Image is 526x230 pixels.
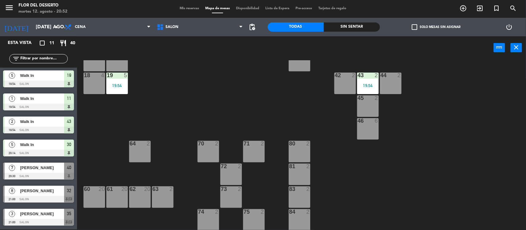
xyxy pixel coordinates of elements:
span: pending_actions [249,23,256,31]
div: 20 [99,186,105,192]
i: turned_in_not [493,5,500,12]
div: 2 [306,186,310,192]
i: restaurant [59,39,67,47]
i: filter_list [12,55,20,62]
span: 2 [9,119,15,125]
span: Walk In [20,118,64,125]
div: 2 [261,141,264,146]
span: 7 [9,165,15,171]
div: 2 [215,141,219,146]
div: 19:54 [106,83,128,88]
span: [PERSON_NAME] [20,211,64,217]
button: power_input [494,43,505,52]
div: 2 [398,73,401,78]
span: Disponibilidad [233,7,262,10]
span: 19 [67,72,71,79]
i: add_circle_outline [459,5,467,12]
span: Mis reservas [177,7,202,10]
span: 40 [70,40,75,47]
div: 2 [215,209,219,215]
span: 11 [67,95,71,102]
div: 19:54 [357,83,379,88]
span: Cena [75,25,86,29]
div: 2 [306,164,310,169]
div: 20 [121,186,128,192]
div: Sin sentar [324,22,380,32]
div: 2 [261,209,264,215]
span: 43 [67,118,71,125]
button: close [511,43,522,52]
div: 2 [238,164,242,169]
span: 5 [9,73,15,79]
div: 2 [306,141,310,146]
span: [PERSON_NAME] [20,188,64,194]
div: 43 [358,73,358,78]
span: [PERSON_NAME] [20,165,64,171]
i: arrow_drop_down [53,23,60,31]
button: menu [5,3,14,14]
div: 4 [101,73,105,78]
div: 44 [381,73,381,78]
span: 35 [67,210,71,217]
div: martes 12. agosto - 20:52 [18,9,67,15]
div: 2 [375,95,378,101]
div: Todas [268,22,324,32]
div: 2 [147,141,150,146]
span: 3 [9,211,15,217]
div: 20 [144,186,150,192]
span: Walk In [20,95,64,102]
span: 8 [9,188,15,194]
div: 2 [375,73,378,78]
i: power_settings_new [505,23,513,31]
i: power_input [496,44,503,51]
span: Walk In [20,72,64,79]
i: close [513,44,520,51]
div: 5 [124,73,128,78]
i: exit_to_app [476,5,483,12]
span: Pre-acceso [292,7,315,10]
i: menu [5,3,14,12]
span: 1 [9,96,15,102]
span: Tarjetas de regalo [315,7,349,10]
div: 63 [153,186,153,192]
span: SALON [165,25,178,29]
label: Solo mesas sin asignar [412,24,460,30]
span: Mapa de mesas [202,7,233,10]
span: 5 [9,142,15,148]
span: 32 [67,187,71,194]
div: FLOR DEL DESIERTO [18,2,67,9]
div: 6 [375,118,378,124]
div: 2 [238,186,242,192]
span: 40 [67,164,71,171]
div: 2 [306,209,310,215]
div: 2 [352,73,356,78]
div: 45 [358,95,358,101]
i: search [509,5,517,12]
i: crop_square [39,39,46,47]
input: Filtrar por nombre... [20,55,67,62]
div: 2 [169,186,173,192]
span: check_box_outline_blank [412,24,417,30]
span: 30 [67,141,71,148]
div: Esta vista [3,39,44,47]
span: 11 [49,40,54,47]
span: Lista de Espera [262,7,292,10]
span: Walk In [20,141,64,148]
